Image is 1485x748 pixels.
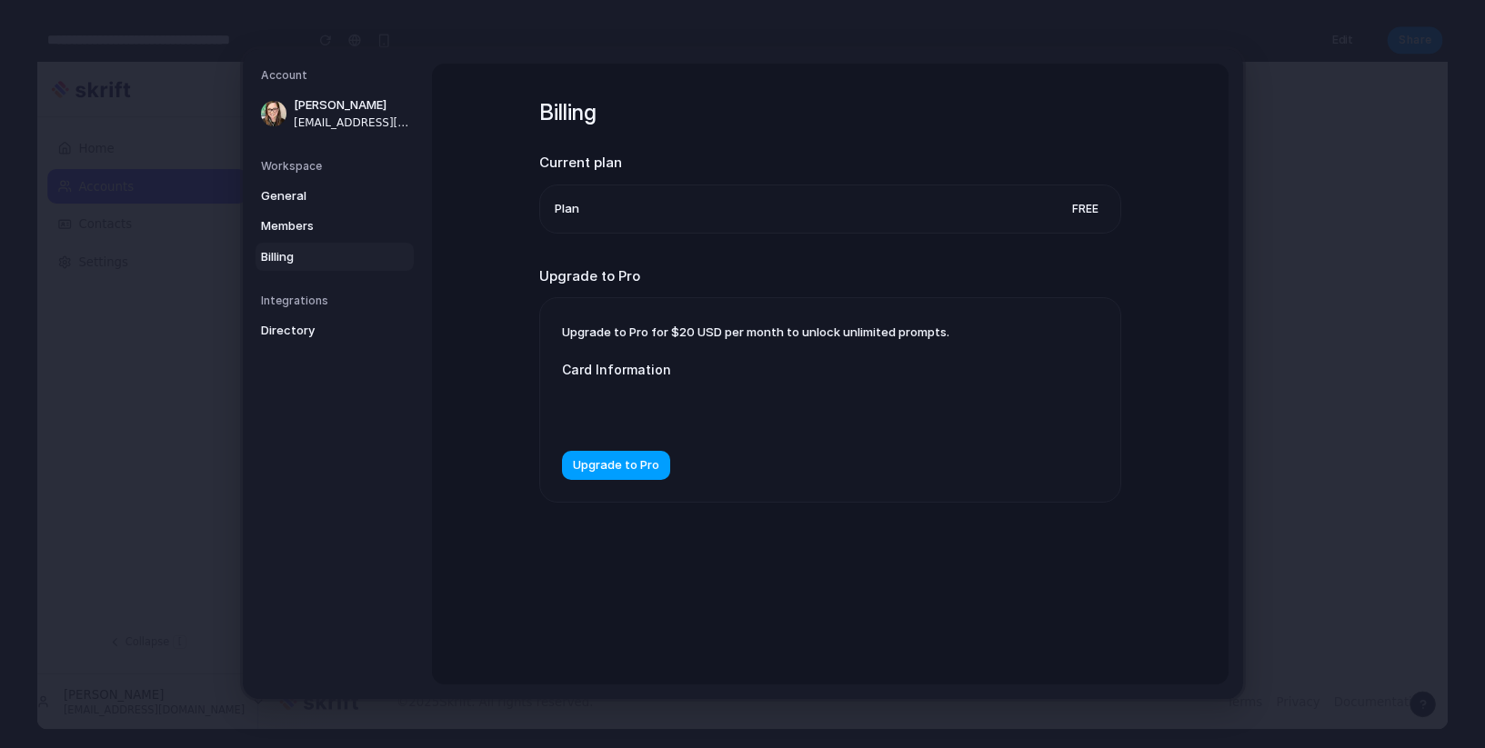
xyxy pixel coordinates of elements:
span: Upgrade to Pro for $20 USD per month to unlock unlimited prompts. [562,324,949,339]
button: [PERSON_NAME][EMAIL_ADDRESS][DOMAIN_NAME] [15,659,217,688]
button: Collapse[ [11,593,221,629]
h2: Upgrade to Pro [539,266,1121,287]
img: Skrift [914,370,1023,392]
text: ? [733,284,747,314]
span: Accounts [44,125,102,137]
p: It's just a 404 error! [765,232,1172,257]
h5: Workspace [261,158,414,175]
p: Pro tip: If you find it, let us know. We'll buy you coffee. ☕ [765,330,1172,348]
a: General [256,182,414,211]
button: Upgrade to Pro [562,451,670,480]
span: [PERSON_NAME] [28,657,134,675]
h2: Current plan [539,153,1121,174]
a: Terms [1252,664,1289,683]
span: [EMAIL_ADDRESS][DOMAIN_NAME] [294,115,410,131]
span: Upgrade to Pro [573,456,659,474]
h1: Billing [539,96,1121,129]
span: Free [1065,200,1106,218]
p: © 2025 Skrift. All rights reserved. [378,664,586,683]
img: Skrift [255,663,364,684]
iframe: Secure card payment input frame [577,401,911,418]
h5: Account [261,67,414,84]
kbd: [ [143,603,157,618]
span: [EMAIL_ADDRESS][DOMAIN_NAME] [28,675,219,690]
span: Settings [44,204,95,217]
h5: Integrations [261,293,414,309]
span: Plan [555,200,579,218]
label: Card Information [562,360,926,379]
a: Directory [256,316,414,345]
span: Collapse [93,603,139,618]
a: Billing [256,243,414,272]
a: [PERSON_NAME][EMAIL_ADDRESS][DOMAIN_NAME] [256,91,414,136]
span: Members [261,217,377,235]
span: Contacts [44,165,100,177]
a: Documentation [1365,664,1463,683]
text: ? [560,238,576,273]
button: Go Back & Start Over [765,406,989,450]
span: Home [44,85,81,97]
p: Looks like this page got lost in the drafts folder of the internet. We searched everywhere—even c... [765,264,1172,330]
h1: WRITER'S BLOCK... [765,195,1172,217]
span: Billing [261,248,377,266]
span: [PERSON_NAME] [294,96,410,115]
span: Directory [261,322,377,340]
img: Skrift [15,18,124,40]
span: General [261,187,377,205]
a: Privacy [1304,664,1350,683]
text: ? [556,351,567,376]
a: Members [256,212,414,241]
